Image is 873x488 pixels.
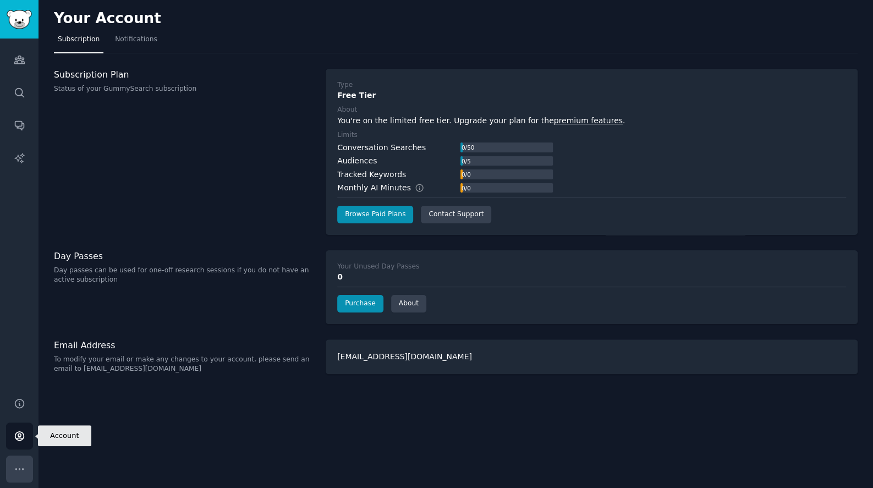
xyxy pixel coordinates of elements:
p: Status of your GummySearch subscription [54,84,314,94]
div: 0 [337,271,846,283]
a: Subscription [54,31,103,53]
a: Purchase [337,295,383,312]
div: [EMAIL_ADDRESS][DOMAIN_NAME] [326,339,858,374]
div: Type [337,80,353,90]
div: 0 / 0 [460,183,471,193]
div: You're on the limited free tier. Upgrade your plan for the . [337,115,846,127]
span: Subscription [58,35,100,45]
span: Notifications [115,35,157,45]
a: About [391,295,426,312]
div: 0 / 5 [460,156,471,166]
h3: Subscription Plan [54,69,314,80]
div: Monthly AI Minutes [337,182,436,194]
a: Browse Paid Plans [337,206,413,223]
a: Contact Support [421,206,491,223]
div: 0 / 0 [460,169,471,179]
a: Notifications [111,31,161,53]
a: premium features [554,116,623,125]
div: Conversation Searches [337,142,426,153]
h3: Day Passes [54,250,314,262]
img: GummySearch logo [7,10,32,29]
div: Free Tier [337,90,846,101]
p: To modify your email or make any changes to your account, please send an email to [EMAIL_ADDRESS]... [54,355,314,374]
div: About [337,105,357,115]
h2: Your Account [54,10,161,28]
h3: Email Address [54,339,314,351]
div: Your Unused Day Passes [337,262,419,272]
div: Limits [337,130,358,140]
p: Day passes can be used for one-off research sessions if you do not have an active subscription [54,266,314,285]
div: Audiences [337,155,377,167]
div: Tracked Keywords [337,169,406,180]
div: 0 / 50 [460,142,475,152]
